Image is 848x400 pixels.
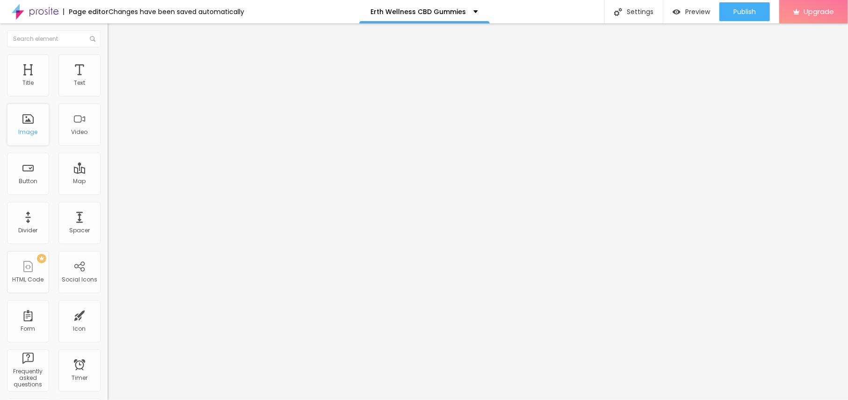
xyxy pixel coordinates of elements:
div: Changes have been saved automatically [109,8,244,15]
span: Preview [685,8,710,15]
p: Erth Wellness CBD Gummies [371,8,466,15]
img: Icone [614,8,622,16]
div: Title [22,80,34,86]
img: Icone [90,36,95,42]
span: Publish [733,8,756,15]
div: Video [72,129,88,135]
div: Timer [72,375,87,381]
img: view-1.svg [673,8,681,16]
iframe: Editor [108,23,848,400]
button: Preview [663,2,719,21]
div: Image [19,129,38,135]
div: Button [19,178,37,185]
div: Map [73,178,86,185]
span: Upgrade [804,7,834,15]
div: Page editor [63,8,109,15]
div: Frequently asked questions [9,368,46,388]
div: Divider [19,227,38,234]
div: Text [74,80,85,86]
div: HTML Code [13,276,44,283]
div: Icon [73,326,86,332]
input: Search element [7,30,101,47]
button: Publish [719,2,770,21]
div: Spacer [69,227,90,234]
div: Form [21,326,36,332]
div: Social Icons [62,276,97,283]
